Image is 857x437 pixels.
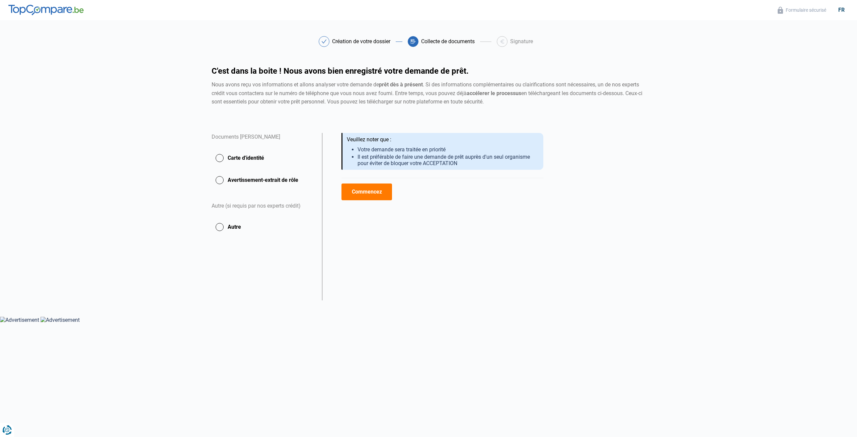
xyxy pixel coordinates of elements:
[421,39,475,44] div: Collecte de documents
[332,39,390,44] div: Création de votre dossier
[379,81,423,88] strong: prêt dès à présent
[347,136,538,143] div: Veuillez noter que :
[358,154,538,166] li: Il est préférable de faire une demande de prêt auprès d'un seul organisme pour éviter de bloquer ...
[41,317,80,323] img: Advertisement
[212,219,314,235] button: Autre
[341,184,392,200] button: Commencez
[834,7,849,13] div: fr
[212,194,314,219] div: Autre (si requis par nos experts crédit)
[212,67,645,75] h1: C'est dans la boite ! Nous avons bien enregistré votre demande de prêt.
[358,146,538,153] li: Votre demande sera traitée en priorité
[212,133,314,150] div: Documents [PERSON_NAME]
[212,80,645,106] div: Nous avons reçu vos informations et allons analyser votre demande de . Si des informations complé...
[8,5,84,15] img: TopCompare.be
[776,6,828,14] button: Formulaire sécurisé
[467,90,521,96] strong: accélerer le processus
[212,172,314,189] button: Avertissement-extrait de rôle
[510,39,533,44] div: Signature
[212,150,314,166] button: Carte d'identité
